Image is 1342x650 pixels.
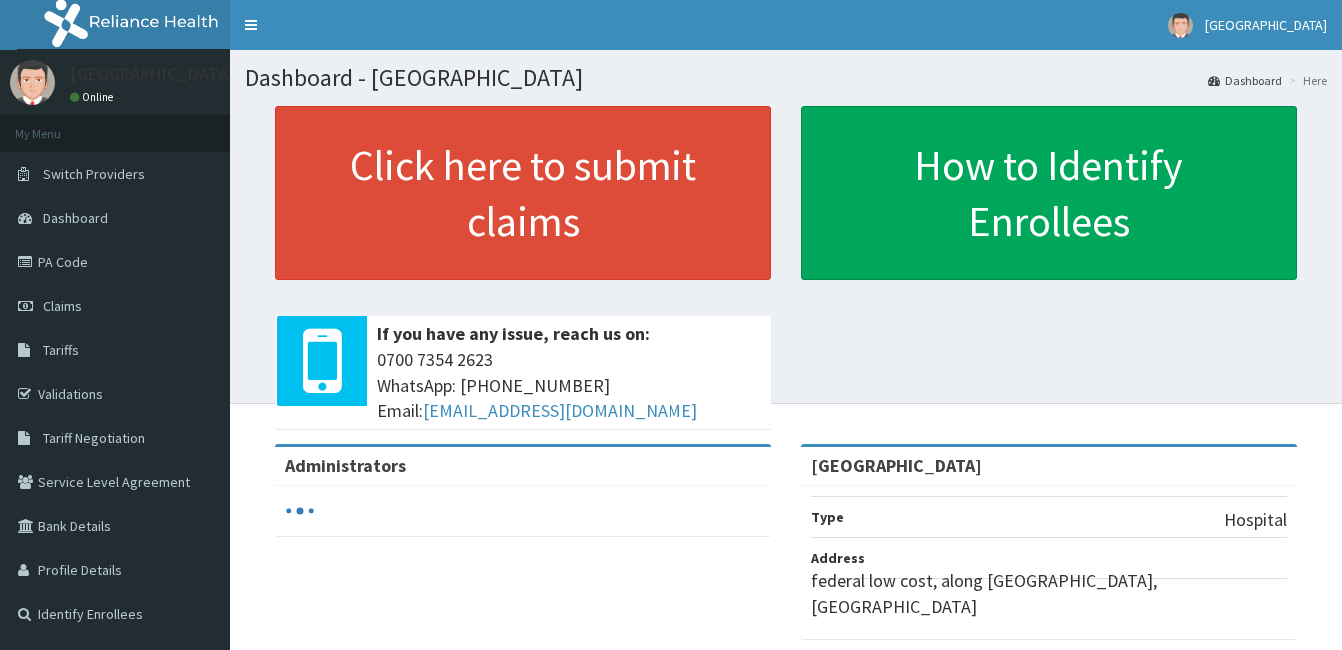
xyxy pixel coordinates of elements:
[1168,13,1193,38] img: User Image
[285,496,315,526] svg: audio-loading
[285,454,406,477] b: Administrators
[245,65,1327,91] h1: Dashboard - [GEOGRAPHIC_DATA]
[43,341,79,359] span: Tariffs
[423,399,697,422] a: [EMAIL_ADDRESS][DOMAIN_NAME]
[43,297,82,315] span: Claims
[811,549,865,567] b: Address
[43,209,108,227] span: Dashboard
[377,322,650,345] b: If you have any issue, reach us on:
[1284,72,1327,89] li: Here
[43,429,145,447] span: Tariff Negotiation
[1224,507,1287,533] p: Hospital
[377,347,761,424] span: 0700 7354 2623 WhatsApp: [PHONE_NUMBER] Email:
[811,454,982,477] strong: [GEOGRAPHIC_DATA]
[811,568,1288,619] p: federal low cost, along [GEOGRAPHIC_DATA], [GEOGRAPHIC_DATA]
[801,106,1298,280] a: How to Identify Enrollees
[1208,72,1282,89] a: Dashboard
[275,106,771,280] a: Click here to submit claims
[1205,16,1327,34] span: [GEOGRAPHIC_DATA]
[10,60,55,105] img: User Image
[811,508,844,526] b: Type
[70,65,235,83] p: [GEOGRAPHIC_DATA]
[70,90,118,104] a: Online
[43,165,145,183] span: Switch Providers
